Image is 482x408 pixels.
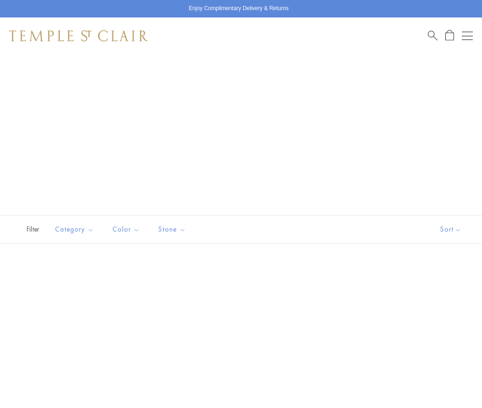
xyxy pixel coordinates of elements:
button: Open navigation [462,30,473,41]
button: Category [48,219,101,240]
button: Stone [151,219,193,240]
span: Color [108,224,147,235]
a: Search [428,30,437,41]
span: Stone [154,224,193,235]
img: Temple St. Clair [9,30,148,41]
button: Show sort by [420,215,482,244]
p: Enjoy Complimentary Delivery & Returns [189,4,288,13]
span: Category [50,224,101,235]
a: Open Shopping Bag [445,30,454,41]
button: Color [106,219,147,240]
